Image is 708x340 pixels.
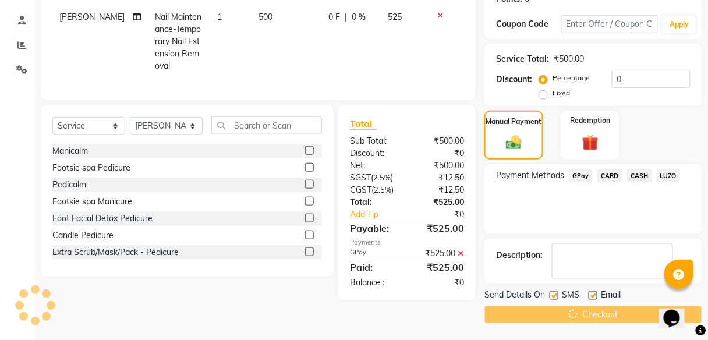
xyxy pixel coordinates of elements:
span: SMS [562,289,579,303]
div: ₹525.00 [407,221,473,235]
div: ( ) [341,184,407,196]
div: ₹0 [418,208,473,221]
div: Net: [341,160,407,172]
span: | [345,11,348,23]
div: Paid: [341,260,407,274]
div: Discount: [341,147,407,160]
span: 500 [259,12,272,22]
div: Payable: [341,221,407,235]
div: ₹525.00 [407,247,473,260]
span: CARD [597,169,622,182]
div: ₹525.00 [407,196,473,208]
a: Add Tip [341,208,418,221]
span: SGST [350,172,371,183]
div: Service Total: [496,53,549,65]
div: Total: [341,196,407,208]
button: Apply [663,16,696,33]
div: ₹12.50 [407,172,473,184]
span: 2.5% [374,185,391,194]
div: Balance : [341,277,407,289]
span: Payment Methods [496,169,564,182]
div: Foot Facial Detox Pedicure [52,212,153,225]
img: _cash.svg [501,134,526,151]
div: ₹500.00 [407,160,473,172]
label: Redemption [570,115,610,126]
div: ₹500.00 [407,135,473,147]
div: Coupon Code [496,18,561,30]
input: Enter Offer / Coupon Code [561,15,659,33]
div: Footsie spa Pedicure [52,162,130,174]
div: Sub Total: [341,135,407,147]
span: Send Details On [484,289,545,303]
label: Percentage [553,73,590,83]
span: CGST [350,185,371,195]
div: Description: [496,249,543,261]
label: Fixed [553,88,570,98]
span: 525 [388,12,402,22]
div: Pedicalm [52,179,86,191]
div: ₹0 [407,277,473,289]
div: ₹12.50 [407,184,473,196]
img: _gift.svg [577,133,604,153]
span: CASH [627,169,652,182]
span: Total [350,118,377,130]
span: LUZO [657,169,681,182]
div: GPay [341,247,407,260]
div: Payments [350,238,464,247]
div: Footsie spa Manicure [52,196,132,208]
span: Nail Maintenance-Temporary Nail Extension Removal [155,12,201,71]
div: Manicalm [52,145,88,157]
span: 0 % [352,11,366,23]
input: Search or Scan [211,116,322,134]
div: Candle Pedicure [52,229,114,242]
label: Manual Payment [486,116,542,127]
span: 1 [217,12,222,22]
span: 2.5% [373,173,391,182]
div: Discount: [496,73,532,86]
div: ₹500.00 [554,53,584,65]
iframe: chat widget [659,293,696,328]
span: GPay [569,169,593,182]
div: Extra Scrub/Mask/Pack - Pedicure [52,246,179,258]
span: [PERSON_NAME] [59,12,125,22]
div: ₹525.00 [407,260,473,274]
div: ( ) [341,172,407,184]
span: 0 F [329,11,341,23]
div: ₹0 [407,147,473,160]
span: Email [601,289,621,303]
